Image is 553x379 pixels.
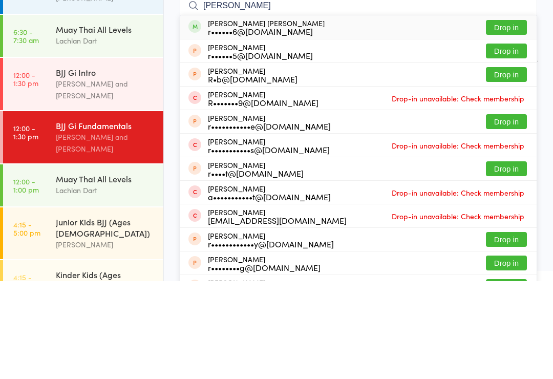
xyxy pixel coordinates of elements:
a: [DATE] [13,73,38,85]
span: BJJ [180,67,537,77]
button: Drop in [486,141,527,156]
time: 4:15 - 5:00 pm [13,318,40,334]
span: Drop-in unavailable: Check membership [389,188,527,204]
div: Events for [13,56,63,73]
div: [PERSON_NAME] [PERSON_NAME] [208,117,325,133]
div: [PERSON_NAME] [208,164,297,181]
div: Junior Kids BJJ (Ages [DEMOGRAPHIC_DATA]) [56,314,155,336]
div: BJJ Gi Intro [56,164,155,176]
div: [PERSON_NAME] and [PERSON_NAME] [56,176,155,199]
div: [PERSON_NAME] [208,235,330,251]
a: 6:30 -7:30 amMuay Thai All LevelsLachlan Dart [3,113,163,155]
div: [PERSON_NAME] [56,90,155,101]
div: [PERSON_NAME] [208,282,331,299]
div: R•b@[DOMAIN_NAME] [208,173,297,181]
button: Drop in [486,165,527,180]
button: Drop in [486,118,527,133]
img: Dominance MMA Abbotsford [10,8,49,46]
button: Drop in [486,259,527,274]
span: [PERSON_NAME] and [PERSON_NAME] [180,47,521,57]
div: r••••••••g@[DOMAIN_NAME] [208,361,321,369]
span: Drop-in unavailable: Check membership [389,236,527,251]
div: Lachlan Dart [56,133,155,144]
div: [PERSON_NAME] [208,212,331,228]
span: BJJ [180,57,521,67]
button: Drop in [486,353,527,368]
div: r••••••••••••y@[DOMAIN_NAME] [208,338,334,346]
div: r••••••6@[DOMAIN_NAME] [208,125,325,133]
div: r•••••••••••e@[DOMAIN_NAME] [208,220,331,228]
div: [PERSON_NAME] [208,259,304,275]
div: [PERSON_NAME] [208,188,318,204]
h2: BJJ Gi Fundamentals Check-in [180,14,537,31]
div: r••••••5@[DOMAIN_NAME] [208,149,313,157]
div: Muay Thai All Levels [56,121,155,133]
div: At [74,56,124,73]
div: [EMAIL_ADDRESS][DOMAIN_NAME] [208,314,347,322]
div: [PERSON_NAME] [208,141,313,157]
div: a•••••••••••t@[DOMAIN_NAME] [208,290,331,299]
a: 12:00 -1:00 pmMuay Thai All LevelsLachlan Dart [3,262,163,304]
div: R•••••••9@[DOMAIN_NAME] [208,196,318,204]
time: 6:30 - 7:30 am [13,125,39,142]
button: Drop in [486,330,527,345]
div: [PERSON_NAME] and [PERSON_NAME] [56,229,155,252]
time: 6:30 - 8:00 am [13,82,40,99]
time: 12:00 - 1:30 pm [13,222,38,238]
button: Drop in [486,212,527,227]
div: BJJ Gi Fundamentals [56,218,155,229]
div: r•••••••••••s@[DOMAIN_NAME] [208,243,330,251]
div: Muay Thai All Levels [56,271,155,282]
a: 12:00 -1:30 pmBJJ Gi Intro[PERSON_NAME] and [PERSON_NAME] [3,156,163,208]
div: [PERSON_NAME] [208,353,321,369]
a: 12:00 -1:30 pmBJJ Gi Fundamentals[PERSON_NAME] and [PERSON_NAME] [3,209,163,261]
input: Search [180,92,537,115]
time: 12:00 - 1:30 pm [13,169,38,185]
div: [PERSON_NAME] [208,306,347,322]
span: Drop-in unavailable: Check membership [389,306,527,322]
div: Any location [74,73,124,85]
span: Drop-in unavailable: Check membership [389,283,527,298]
div: [PERSON_NAME] [208,329,334,346]
div: r••••t@[DOMAIN_NAME] [208,267,304,275]
div: [PERSON_NAME] [56,336,155,348]
div: Lachlan Dart [56,282,155,294]
time: 12:00 - 1:00 pm [13,275,39,291]
a: 4:15 -5:00 pmJunior Kids BJJ (Ages [DEMOGRAPHIC_DATA])[PERSON_NAME] [3,305,163,357]
span: [DATE] 12:00pm [180,36,521,47]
